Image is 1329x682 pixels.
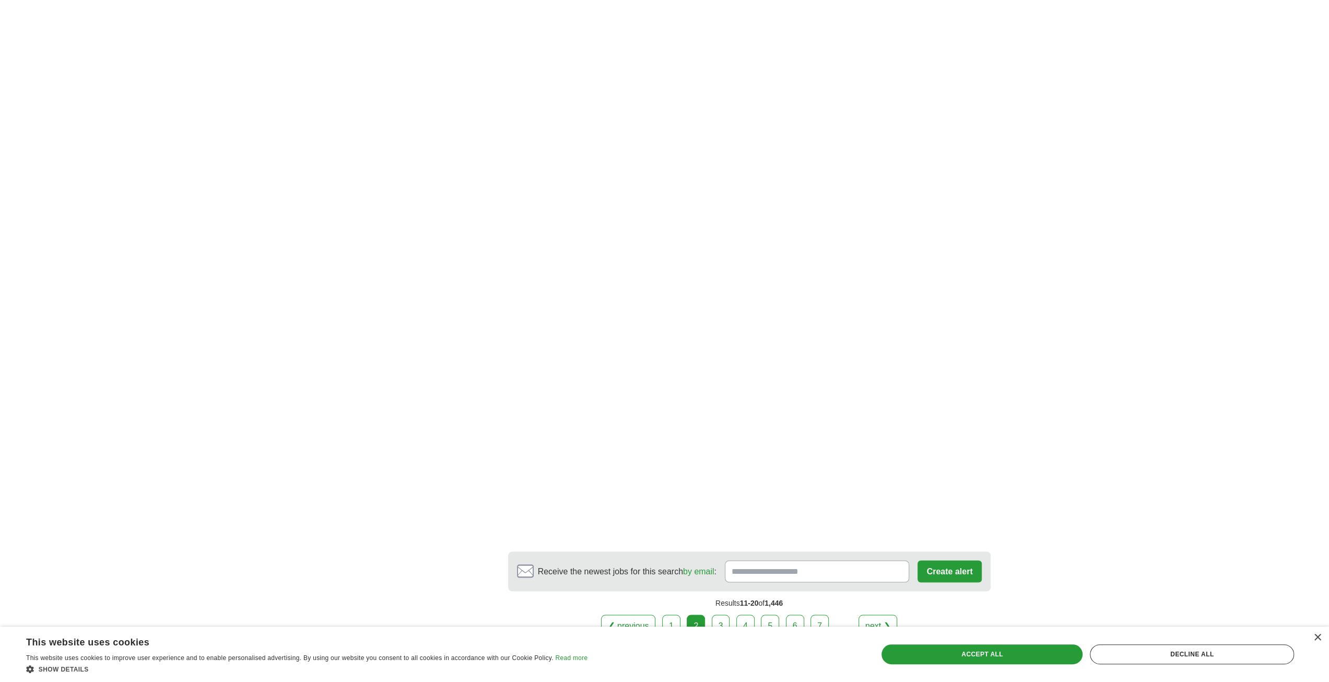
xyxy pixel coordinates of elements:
[881,644,1083,664] div: Accept all
[712,615,730,637] a: 3
[601,615,655,637] a: ❮ previous
[1313,634,1321,642] div: Close
[683,567,714,575] a: by email
[1090,644,1294,664] div: Decline all
[26,654,554,662] span: This website uses cookies to improve user experience and to enable personalised advertising. By u...
[858,615,897,637] a: next ❯
[833,615,854,636] div: ...
[810,615,829,637] a: 7
[555,654,587,662] a: Read more, opens a new window
[761,615,779,637] a: 5
[662,615,680,637] a: 1
[786,615,804,637] a: 6
[765,598,783,607] span: 1,446
[26,633,561,649] div: This website uses cookies
[740,598,759,607] span: 11-20
[538,565,716,577] span: Receive the newest jobs for this search :
[687,615,705,637] div: 2
[918,560,981,582] button: Create alert
[26,664,587,674] div: Show details
[39,666,89,673] span: Show details
[736,615,755,637] a: 4
[508,591,991,615] div: Results of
